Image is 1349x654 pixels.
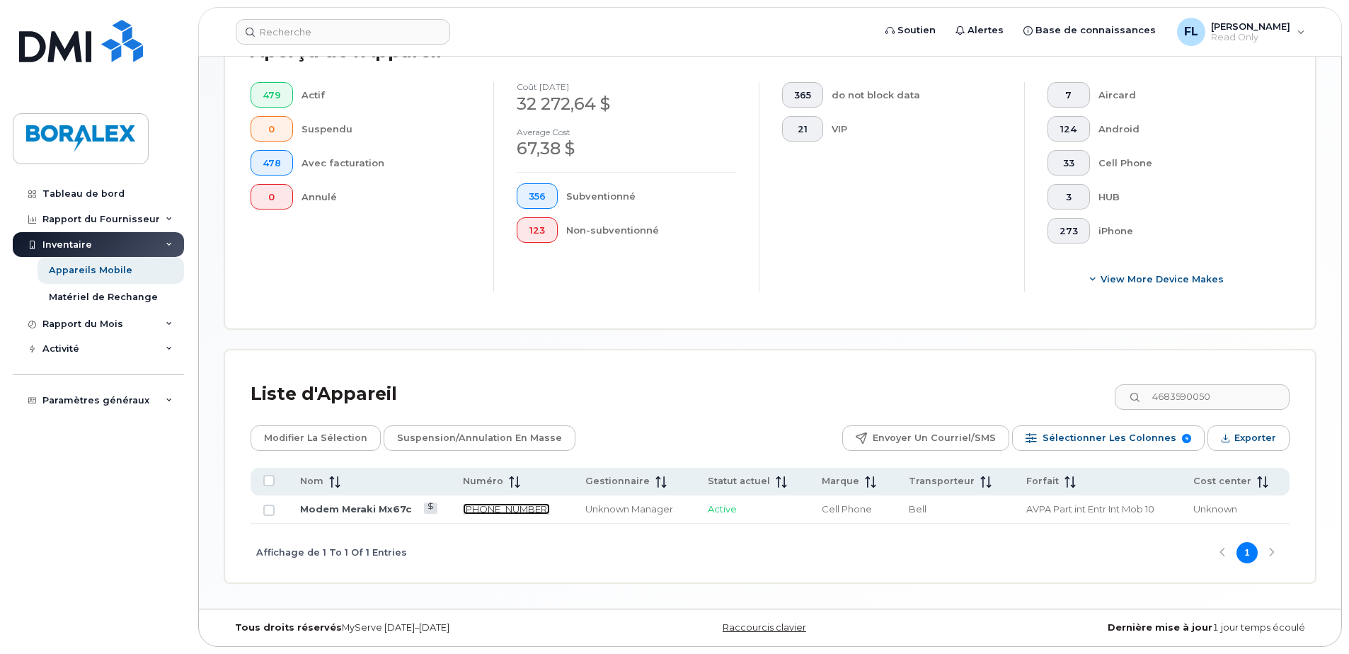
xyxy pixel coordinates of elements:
a: Base de connaissances [1014,16,1166,45]
a: Modem Meraki Mx67c [300,503,411,515]
div: 32 272,64 $ [517,92,736,116]
a: View Last Bill [424,503,437,513]
div: Unknown Manager [585,503,683,516]
strong: Dernière mise à jour [1108,622,1212,633]
button: Sélectionner les colonnes 9 [1012,425,1205,451]
div: Cell Phone [1098,150,1268,176]
span: Affichage de 1 To 1 Of 1 Entries [256,542,407,563]
span: Suspension/Annulation en masse [397,428,562,449]
div: MyServe [DATE]–[DATE] [224,622,588,633]
div: Suspendu [302,116,471,142]
div: 1 jour temps écoulé [952,622,1316,633]
div: Actif [302,82,471,108]
button: 356 [517,183,558,209]
button: Suspension/Annulation en masse [384,425,575,451]
span: 479 [263,90,281,101]
div: Annulé [302,184,471,210]
span: Modifier la sélection [264,428,367,449]
input: Recherche [236,19,450,45]
span: 124 [1060,124,1078,135]
span: 9 [1182,434,1191,443]
span: Sélectionner les colonnes [1043,428,1176,449]
span: Bell [909,503,926,515]
button: 365 [782,82,823,108]
span: Transporteur [909,475,975,488]
span: Alertes [968,23,1004,38]
a: Alertes [946,16,1014,45]
span: 356 [529,191,546,202]
span: AVPA Part int Entr Int Mob 10 [1026,503,1154,515]
div: Francois Larocque [1167,18,1315,46]
span: Active [708,503,737,515]
span: Statut actuel [708,475,770,488]
div: Android [1098,116,1268,142]
span: FL [1184,23,1198,40]
button: 3 [1047,184,1090,210]
div: do not block data [832,82,1002,108]
button: Modifier la sélection [251,425,381,451]
button: Exporter [1207,425,1290,451]
div: Liste d'Appareil [251,376,397,413]
span: Exporter [1234,428,1276,449]
span: 478 [263,158,281,169]
span: 365 [794,90,811,101]
button: View More Device Makes [1047,266,1267,292]
div: VIP [832,116,1002,142]
span: [PERSON_NAME] [1211,21,1290,32]
h4: Average cost [517,127,736,137]
a: Soutien [876,16,946,45]
button: 123 [517,217,558,243]
span: 273 [1060,226,1078,237]
span: Marque [822,475,859,488]
button: 0 [251,116,293,142]
div: iPhone [1098,218,1268,243]
button: 7 [1047,82,1090,108]
button: 124 [1047,116,1090,142]
button: 0 [251,184,293,210]
span: Gestionnaire [585,475,650,488]
span: Base de connaissances [1035,23,1156,38]
button: Page 1 [1236,542,1258,563]
span: 123 [529,225,546,236]
strong: Tous droits réservés [235,622,342,633]
span: Unknown [1193,503,1237,515]
button: 21 [782,116,823,142]
div: Aircard [1098,82,1268,108]
span: Nom [300,475,323,488]
h4: coût [DATE] [517,82,736,91]
button: 479 [251,82,293,108]
div: Avec facturation [302,150,471,176]
a: [PHONE_NUMBER] [463,503,550,515]
span: 33 [1060,158,1078,169]
span: 7 [1060,90,1078,101]
span: Envoyer un courriel/SMS [873,428,996,449]
span: 21 [794,124,811,135]
a: Raccourcis clavier [723,622,806,633]
span: Numéro [463,475,503,488]
button: 273 [1047,218,1090,243]
span: Read Only [1211,32,1290,43]
div: Subventionné [566,183,737,209]
button: 33 [1047,150,1090,176]
span: 3 [1060,192,1078,203]
span: 0 [263,192,281,203]
div: Non-subventionné [566,217,737,243]
div: 67,38 $ [517,137,736,161]
input: Recherche dans la liste des appareils ... [1115,384,1290,410]
span: 0 [263,124,281,135]
button: Envoyer un courriel/SMS [842,425,1009,451]
span: Soutien [897,23,936,38]
span: Cost center [1193,475,1251,488]
span: View More Device Makes [1101,272,1224,286]
span: Cell Phone [822,503,872,515]
button: 478 [251,150,293,176]
span: Forfait [1026,475,1059,488]
div: HUB [1098,184,1268,210]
